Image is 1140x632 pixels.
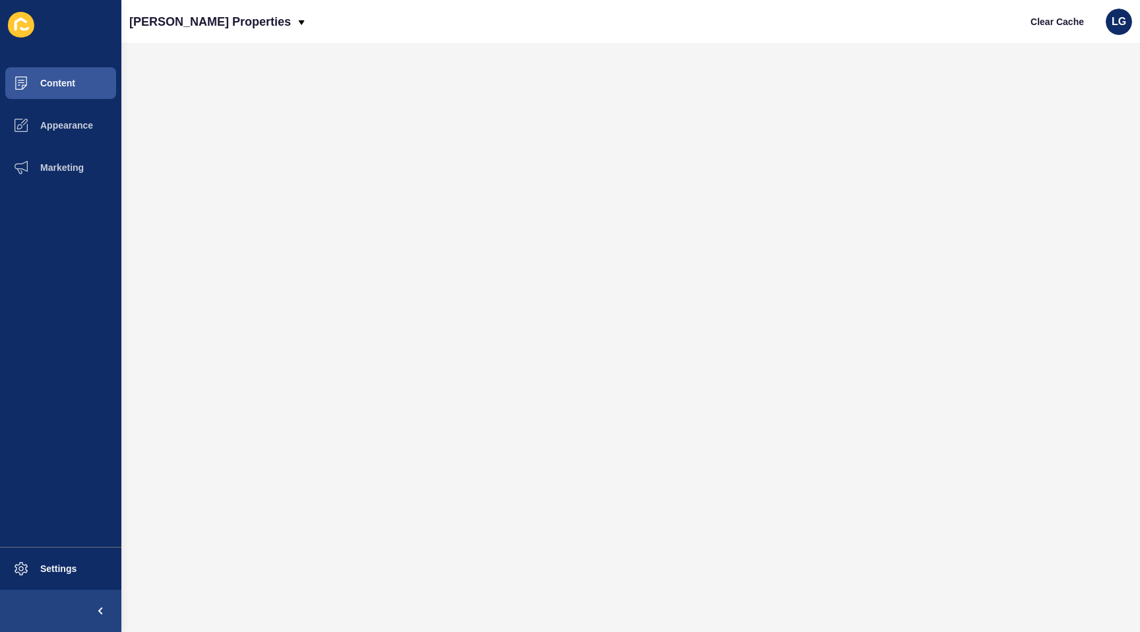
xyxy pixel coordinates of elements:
button: Clear Cache [1019,9,1095,35]
p: [PERSON_NAME] Properties [129,5,291,38]
span: LG [1112,15,1126,28]
span: Clear Cache [1030,15,1084,28]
